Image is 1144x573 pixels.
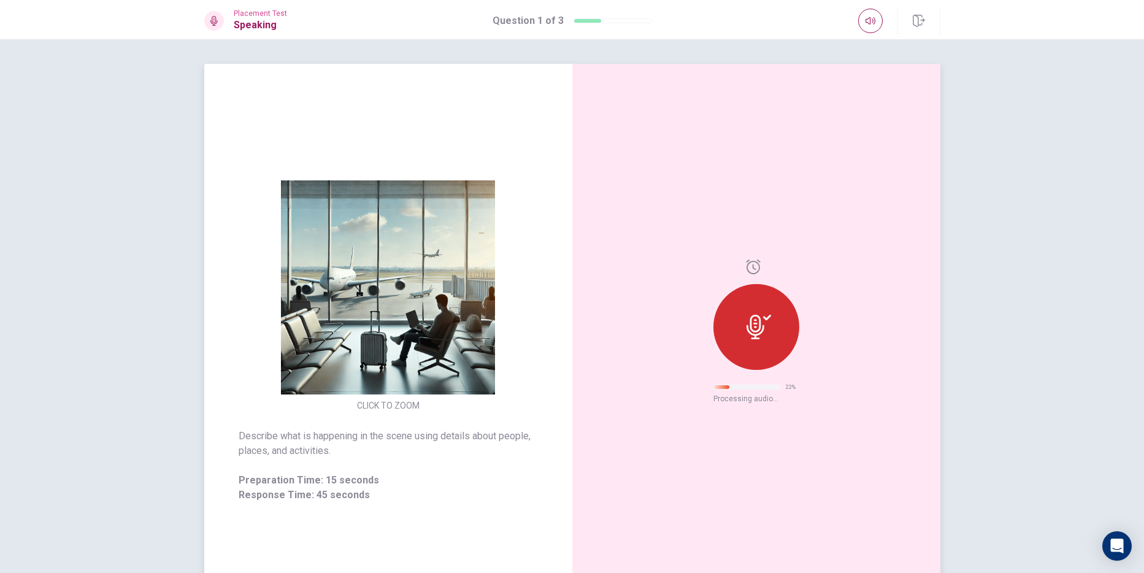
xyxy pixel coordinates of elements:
[352,397,424,414] button: CLICK TO ZOOM
[239,488,538,502] span: Response Time: 45 seconds
[1102,531,1132,561] div: Open Intercom Messenger
[234,9,287,18] span: Placement Test
[271,180,506,394] img: [object Object]
[493,13,564,28] h1: Question 1 of 3
[786,380,796,394] span: 23 %
[234,18,287,33] h1: Speaking
[713,394,799,403] span: Processing audio...
[239,429,538,458] span: Describe what is happening in the scene using details about people, places, and activities.
[239,473,538,488] span: Preparation Time: 15 seconds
